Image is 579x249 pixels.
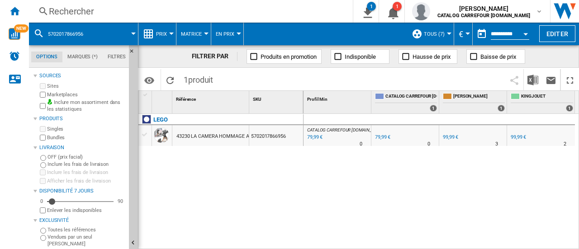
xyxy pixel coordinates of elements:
[154,91,172,105] div: Sort None
[181,31,202,37] span: Matrice
[140,72,158,88] button: Options
[40,207,46,213] input: Afficher les frais de livraison
[39,72,125,80] div: Sources
[216,31,234,37] span: En Prix
[345,53,376,60] span: Indisponible
[261,53,317,60] span: Produits en promotion
[129,45,140,61] button: Masquer
[181,23,206,45] button: Matrice
[373,91,439,113] div: CATALOG CARREFOUR [DOMAIN_NAME] 1 offers sold by CATALOG CARREFOUR JOUET.FR
[174,91,249,105] div: Référence Sort None
[103,52,131,62] md-tab-item: Filtres
[40,155,46,161] input: OFF (prix facial)
[47,197,114,206] md-slider: Disponibilité
[40,235,46,241] input: Vendues par un seul marchand
[385,93,437,101] span: CATALOG CARREFOUR [DOMAIN_NAME]
[480,53,516,60] span: Baisse de prix
[453,93,505,101] span: [PERSON_NAME]
[40,100,46,112] input: Inclure mon assortiment dans les statistiques
[413,53,451,60] span: Hausse de prix
[427,140,430,149] div: Délai de livraison : 0 jour
[251,91,303,105] div: Sort None
[47,99,125,113] label: Inclure mon assortiment dans les statistiques
[47,134,125,141] label: Bundles
[39,115,125,122] div: Produits
[176,126,288,147] div: 43230 LA CAMERA HOMMAGE A [PERSON_NAME]
[216,23,239,45] button: En Prix
[375,134,390,140] div: 79,99 €
[305,91,371,105] div: Profil Min Sort None
[521,93,573,101] span: KINGJOUET
[524,69,542,90] button: Télécharger au format Excel
[14,24,28,33] span: NEW
[473,25,491,43] button: md-calendar
[247,49,322,64] button: Produits en promotion
[40,126,46,132] input: Singles
[539,25,575,42] button: Editer
[305,91,371,105] div: Sort None
[459,23,468,45] button: €
[40,92,46,98] input: Marketplaces
[459,29,463,39] span: €
[188,75,213,85] span: produit
[47,234,125,248] label: Vendues par un seul [PERSON_NAME]
[33,23,133,45] div: 5702017866956
[40,169,46,175] input: Inclure les frais de livraison
[441,91,507,113] div: [PERSON_NAME] 1 offers sold by LECLERC
[47,161,125,168] label: Inclure les frais de livraison
[430,105,437,112] div: 1 offers sold by CATALOG CARREFOUR JOUET.FR
[40,228,46,234] input: Toutes les références
[39,144,125,151] div: Livraison
[454,23,473,45] md-menu: Currency
[307,127,384,132] span: CATALOG CARREFOUR [DOMAIN_NAME]
[47,207,125,214] label: Enlever les indisponibles
[437,4,530,13] span: [PERSON_NAME]
[49,5,329,18] div: Rechercher
[31,52,62,62] md-tab-item: Options
[9,51,20,61] img: alerts-logo.svg
[9,28,20,40] img: wise-card.svg
[40,135,46,141] input: Bundles
[399,49,457,64] button: Hausse de prix
[39,217,125,224] div: Exclusivité
[412,2,430,20] img: profile.jpg
[495,140,498,149] div: Délai de livraison : 3 jours
[424,23,449,45] button: TOUS (7)
[424,31,445,37] span: TOUS (7)
[48,31,83,37] span: 5702017866956
[498,105,505,112] div: 1 offers sold by LECLERC
[251,91,303,105] div: SKU Sort None
[47,178,125,184] label: Afficher les frais de livraison
[40,178,46,184] input: Afficher les frais de livraison
[307,97,327,102] span: Profil Min
[564,140,566,149] div: Délai de livraison : 2 jours
[38,198,45,205] div: 0
[143,23,171,45] div: Prix
[249,125,303,146] div: 5702017866956
[360,140,362,149] div: Délai de livraison : 0 jour
[62,52,103,62] md-tab-item: Marques (*)
[542,69,560,90] button: Envoyer ce rapport par email
[466,49,525,64] button: Baisse de prix
[176,97,196,102] span: Référence
[509,133,526,142] div: 99,99 €
[566,105,573,112] div: 1 offers sold by KINGJOUET
[39,188,125,195] div: Disponibilité 7 Jours
[179,69,218,88] span: 1
[441,133,458,142] div: 99,99 €
[40,162,46,168] input: Inclure les frais de livraison
[40,83,46,89] input: Sites
[437,13,530,19] b: CATALOG CARREFOUR [DOMAIN_NAME]
[561,69,579,90] button: Plein écran
[48,23,92,45] button: 5702017866956
[412,23,449,45] div: TOUS (7)
[306,133,323,142] div: Mise à jour : mercredi 8 octobre 2025 05:48
[517,24,534,41] button: Open calendar
[527,75,538,85] img: excel-24x24.png
[509,91,575,113] div: KINGJOUET 1 offers sold by KINGJOUET
[374,133,390,142] div: 79,99 €
[253,97,261,102] span: SKU
[115,198,125,205] div: 90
